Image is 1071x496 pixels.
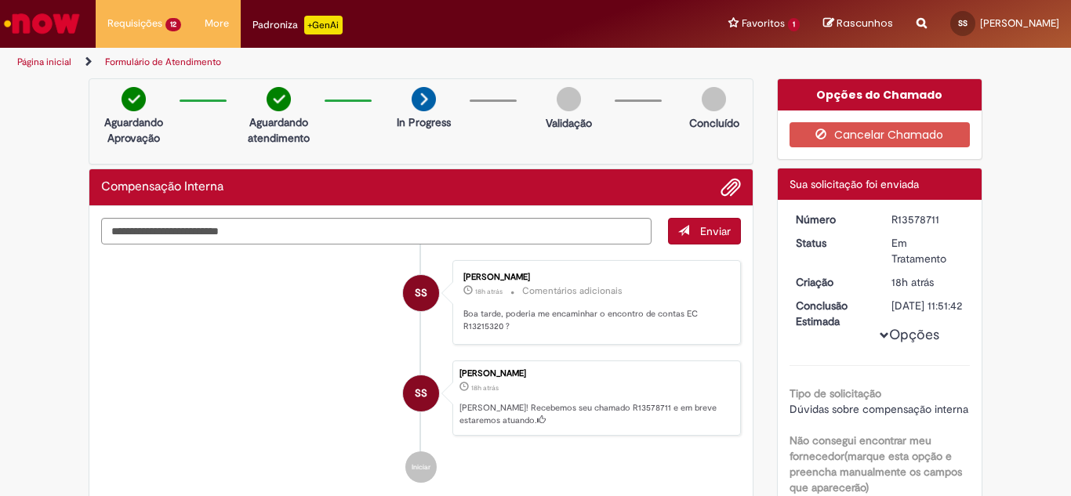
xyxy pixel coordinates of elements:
span: 18h atrás [471,383,499,393]
div: Suerlei Duarte Ribeiro Silva [403,375,439,411]
span: [PERSON_NAME] [980,16,1059,30]
dt: Conclusão Estimada [784,298,880,329]
a: Página inicial [17,56,71,68]
div: [PERSON_NAME] [463,273,724,282]
img: arrow-next.png [412,87,436,111]
span: Dúvidas sobre compensação interna [790,402,968,416]
span: Favoritos [742,16,785,31]
small: Comentários adicionais [522,284,623,298]
div: Em Tratamento [891,235,964,266]
span: Enviar [700,224,731,238]
div: Padroniza [252,16,343,34]
span: More [205,16,229,31]
img: check-circle-green.png [267,87,291,111]
li: Suerlei Duarte Ribeiro Silva [101,360,741,436]
h2: Compensação Interna Histórico de tíquete [101,180,223,194]
b: Tipo de solicitação [790,386,881,400]
ul: Trilhas de página [12,48,703,77]
p: [PERSON_NAME]! Recebemos seu chamado R13578711 e em breve estaremos atuando. [459,402,732,426]
div: Opções do Chamado [778,79,982,110]
span: 1 [788,18,800,31]
dt: Número [784,212,880,227]
div: [PERSON_NAME] [459,369,732,378]
span: Requisições [107,16,162,31]
p: Validação [546,115,592,131]
span: Rascunhos [837,16,893,31]
a: Rascunhos [823,16,893,31]
span: 12 [165,18,181,31]
span: SS [958,18,968,28]
img: img-circle-grey.png [557,87,581,111]
img: check-circle-green.png [122,87,146,111]
p: Aguardando atendimento [241,114,317,146]
dt: Criação [784,274,880,290]
dt: Status [784,235,880,251]
span: 18h atrás [891,275,934,289]
div: [DATE] 11:51:42 [891,298,964,313]
button: Enviar [668,218,741,244]
span: SS [415,274,427,312]
span: Sua solicitação foi enviada [790,177,919,191]
span: 18h atrás [475,287,503,296]
p: In Progress [397,114,451,130]
textarea: Digite sua mensagem aqui... [101,218,652,244]
p: Boa tarde, poderia me encaminhar o encontro de contas EC R13215320 ? [463,308,724,332]
p: Aguardando Aprovação [96,114,172,146]
p: +GenAi [304,16,343,34]
div: R13578711 [891,212,964,227]
time: 29/09/2025 17:51:24 [891,275,934,289]
time: 29/09/2025 17:51:24 [471,383,499,393]
p: Concluído [689,115,739,131]
div: 29/09/2025 17:51:24 [891,274,964,290]
button: Cancelar Chamado [790,122,971,147]
time: 29/09/2025 17:53:31 [475,287,503,296]
button: Adicionar anexos [721,177,741,197]
img: ServiceNow [2,8,82,39]
img: img-circle-grey.png [702,87,726,111]
a: Formulário de Atendimento [105,56,221,68]
span: SS [415,375,427,412]
b: Não consegui encontrar meu fornecedor(marque esta opção e preencha manualmente os campos que apar... [790,433,962,494]
div: Suerlei Duarte Ribeiro Silva [403,275,439,311]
